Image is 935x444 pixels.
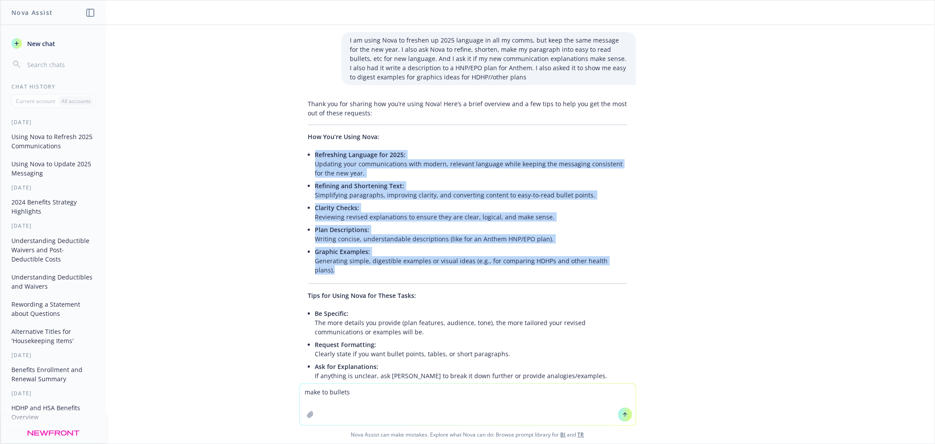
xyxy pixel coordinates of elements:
span: Request Formatting: [315,340,377,349]
button: Using Nova to Update 2025 Messaging [8,157,99,180]
textarea: make to bullets [300,384,636,425]
span: New chat [25,39,55,48]
button: Understanding Deductible Waivers and Post-Deductible Costs [8,233,99,266]
h1: Nova Assist [11,8,53,17]
span: Tips for Using Nova for These Tasks: [308,291,416,300]
div: [DATE] [1,390,106,397]
a: TR [578,431,584,438]
a: BI [561,431,566,438]
div: [DATE] [1,118,106,126]
button: 2024 Benefits Strategy Highlights [8,195,99,218]
button: New chat [8,36,99,51]
span: Graphic Examples: [315,247,370,256]
div: [DATE] [1,351,106,359]
button: Using Nova to Refresh 2025 Communications [8,129,99,153]
button: Benefits Enrollment and Renewal Summary [8,362,99,386]
button: HDHP and HSA Benefits Overview [8,401,99,424]
li: If anything is unclear, ask [PERSON_NAME] to break it down further or provide analogies/examples. [315,360,627,382]
span: Clarity Checks: [315,204,359,212]
span: Nova Assist can make mistakes. Explore what Nova can do: Browse prompt library for and [4,426,931,444]
div: [DATE] [1,222,106,229]
span: Ask for Explanations: [315,362,379,371]
button: Understanding Deductibles and Waivers [8,270,99,294]
span: How You’re Using Nova: [308,132,380,141]
p: All accounts [61,97,91,105]
div: [DATE] [1,428,106,435]
span: Refreshing Language for 2025: [315,150,406,159]
p: Current account [16,97,55,105]
div: Chat History [1,83,106,90]
li: Reviewing revised explanations to ensure they are clear, logical, and make sense. [315,201,627,223]
span: Plan Descriptions: [315,226,370,234]
span: Refining and Shortening Text: [315,182,405,190]
li: Updating your communications with modern, relevant language while keeping the messaging consisten... [315,148,627,179]
div: [DATE] [1,184,106,191]
input: Search chats [25,58,95,71]
p: Thank you for sharing how you’re using Nova! Here’s a brief overview and a few tips to help you g... [308,99,627,118]
li: The more details you provide (plan features, audience, tone), the more tailored your revised comm... [315,307,627,338]
button: Rewording a Statement about Questions [8,297,99,321]
li: Clearly state if you want bullet points, tables, or short paragraphs. [315,338,627,360]
li: Request sample captions, infographic text, or visual layouts if you need not just text, but ideas... [315,382,627,413]
li: Writing concise, understandable descriptions (like for an Anthem HNP/EPO plan). [315,223,627,245]
button: Alternative Titles for 'Housekeeping Items' [8,324,99,348]
span: Be Specific: [315,309,349,318]
li: Simplifying paragraphs, improving clarity, and converting content to easy-to-read bullet points. [315,179,627,201]
p: I am using Nova to freshen up 2025 language in all my comms, but keep the same message for the ne... [350,36,627,82]
li: Generating simple, digestible examples or visual ideas (e.g., for comparing HDHPs and other healt... [315,245,627,276]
